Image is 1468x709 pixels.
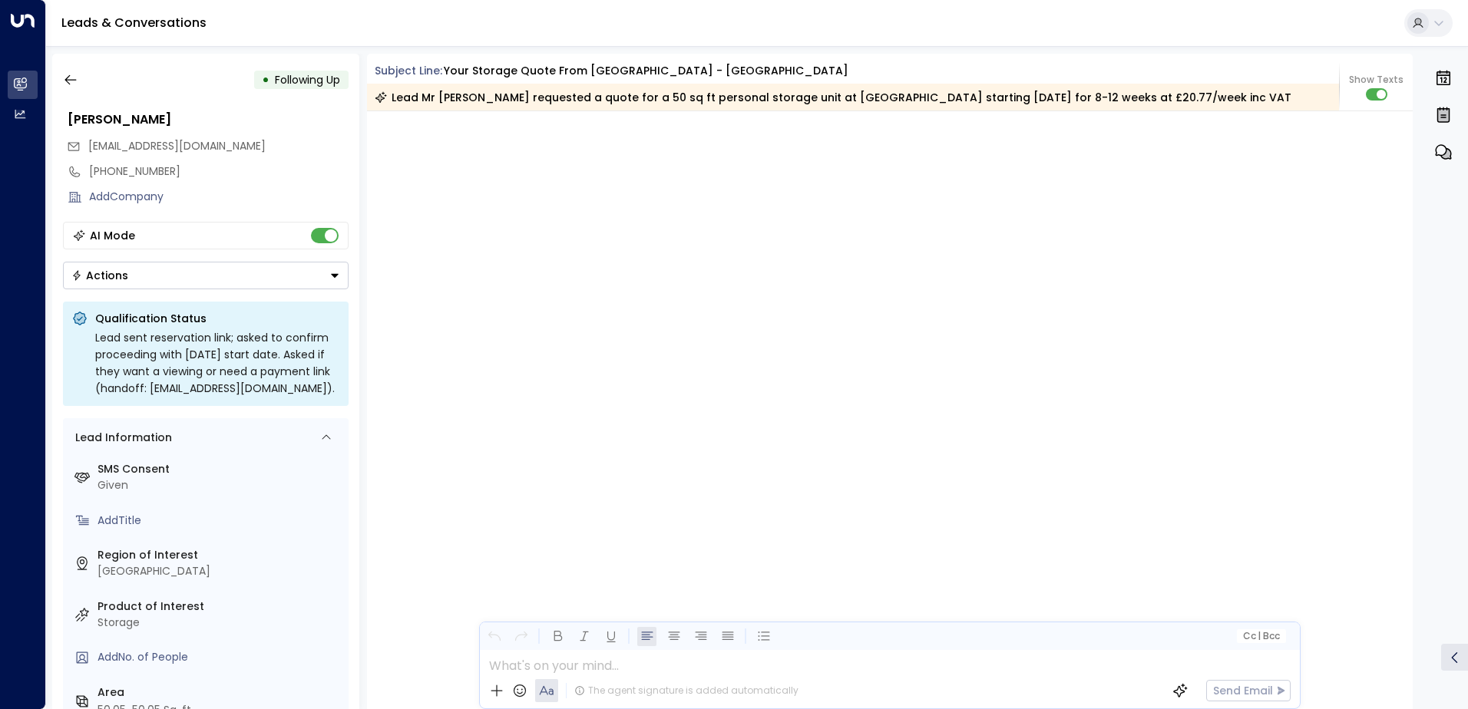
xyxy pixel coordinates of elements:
div: Lead Information [70,430,172,446]
label: Product of Interest [98,599,342,615]
div: The agent signature is added automatically [574,684,798,697]
div: Your storage quote from [GEOGRAPHIC_DATA] - [GEOGRAPHIC_DATA] [444,63,848,79]
div: [GEOGRAPHIC_DATA] [98,563,342,579]
p: Qualification Status [95,311,339,326]
div: AddCompany [89,189,349,205]
label: Area [98,684,342,701]
div: • [262,66,269,94]
span: Following Up [275,72,340,87]
span: mrogers@aol.co.uk [88,138,266,154]
a: Leads & Conversations [61,14,207,31]
div: [PHONE_NUMBER] [89,163,349,180]
span: Cc Bcc [1242,631,1279,641]
span: | [1258,631,1261,641]
span: Subject Line: [375,63,442,78]
div: Button group with a nested menu [63,262,349,289]
div: AI Mode [90,228,135,243]
button: Cc|Bcc [1236,629,1285,644]
div: Given [98,477,342,493]
span: Show Texts [1349,73,1404,87]
div: Lead Mr [PERSON_NAME] requested a quote for a 50 sq ft personal storage unit at [GEOGRAPHIC_DATA]... [375,90,1291,105]
label: Region of Interest [98,547,342,563]
button: Actions [63,262,349,289]
div: Actions [71,269,128,282]
div: AddNo. of People [98,649,342,665]
span: [EMAIL_ADDRESS][DOMAIN_NAME] [88,138,266,153]
div: AddTitle [98,513,342,529]
div: Storage [98,615,342,631]
button: Undo [484,627,504,646]
button: Redo [511,627,531,646]
div: Lead sent reservation link; asked to confirm proceeding with [DATE] start date. Asked if they wan... [95,329,339,397]
label: SMS Consent [98,461,342,477]
div: [PERSON_NAME] [68,110,349,129]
